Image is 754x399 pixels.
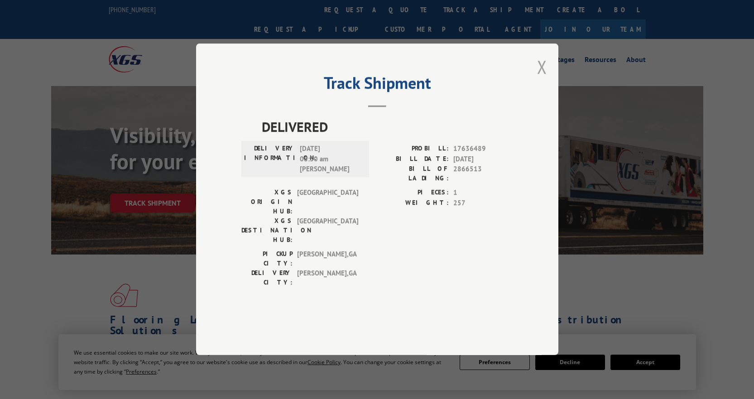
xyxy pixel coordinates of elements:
span: DELIVERED [262,117,513,137]
span: [DATE] [453,154,513,164]
label: PICKUP CITY: [241,250,293,269]
span: [GEOGRAPHIC_DATA] [297,188,358,216]
span: 17636489 [453,144,513,154]
label: DELIVERY CITY: [241,269,293,288]
button: Close modal [537,55,547,79]
label: XGS DESTINATION HUB: [241,216,293,245]
span: [GEOGRAPHIC_DATA] [297,216,358,245]
label: WEIGHT: [377,198,449,208]
span: 1 [453,188,513,198]
span: 2866513 [453,164,513,183]
span: [DATE] 08:30 am [PERSON_NAME] [300,144,361,175]
span: [PERSON_NAME] , GA [297,250,358,269]
h2: Track Shipment [241,77,513,94]
span: [PERSON_NAME] , GA [297,269,358,288]
label: XGS ORIGIN HUB: [241,188,293,216]
label: BILL OF LADING: [377,164,449,183]
label: PIECES: [377,188,449,198]
label: BILL DATE: [377,154,449,164]
label: PROBILL: [377,144,449,154]
span: 257 [453,198,513,208]
label: DELIVERY INFORMATION: [244,144,295,175]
